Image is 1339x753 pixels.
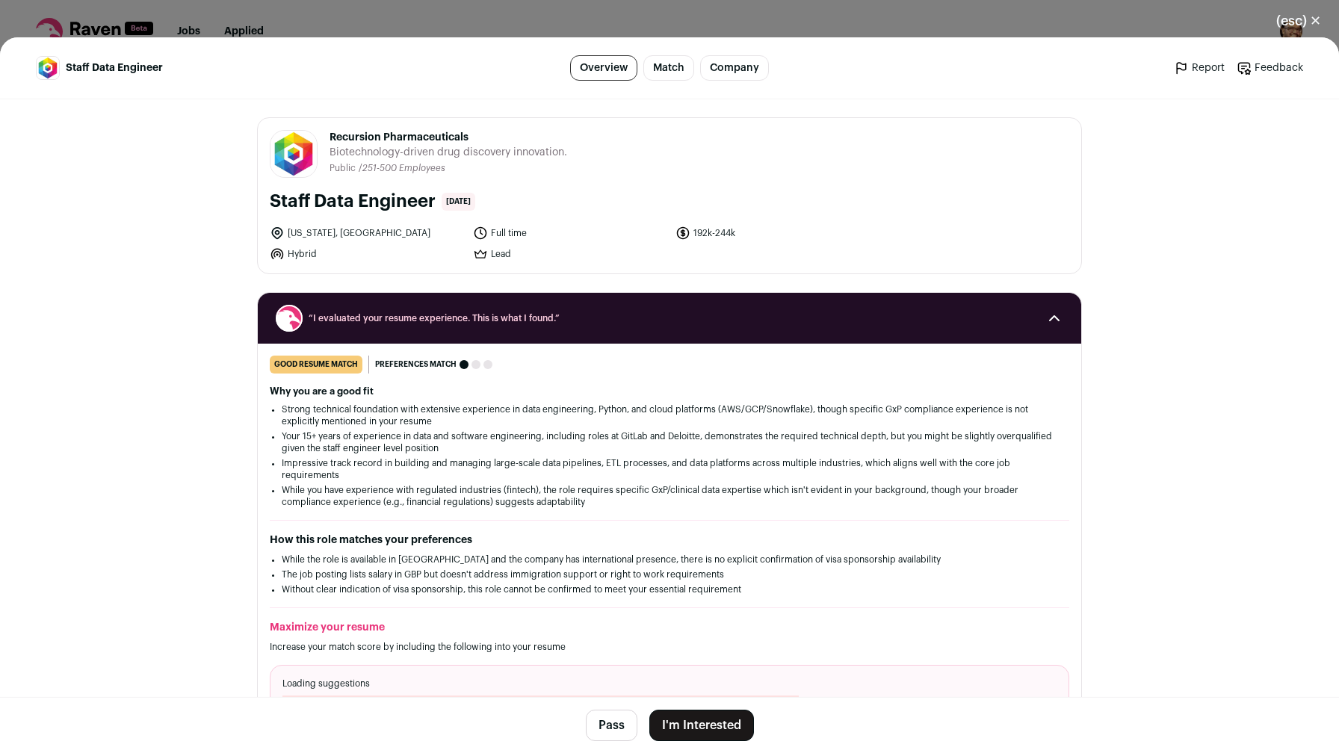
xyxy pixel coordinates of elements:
[270,533,1069,548] h2: How this role matches your preferences
[270,131,317,177] img: bb5ab9ca28e4c4774874324ceb12c2790a182481b4fc85d657d66cf7017a6c7a.jpg
[330,130,567,145] span: Recursion Pharmaceuticals
[442,193,475,211] span: [DATE]
[359,163,445,174] li: /
[586,710,637,741] button: Pass
[270,641,1069,653] p: Increase your match score by including the following into your resume
[270,247,464,261] li: Hybrid
[282,403,1057,427] li: Strong technical foundation with extensive experience in data engineering, Python, and cloud plat...
[570,55,637,81] a: Overview
[282,554,1057,565] li: While the role is available in [GEOGRAPHIC_DATA] and the company has international presence, ther...
[643,55,694,81] a: Match
[330,145,567,160] span: Biotechnology-driven drug discovery innovation.
[270,190,436,214] h1: Staff Data Engineer
[700,55,769,81] a: Company
[330,163,359,174] li: Public
[675,226,870,241] li: 192k-244k
[282,568,1057,580] li: The job posting lists salary in GBP but doesn't address immigration support or right to work requ...
[270,226,464,241] li: [US_STATE], [GEOGRAPHIC_DATA]
[37,57,59,79] img: bb5ab9ca28e4c4774874324ceb12c2790a182481b4fc85d657d66cf7017a6c7a.jpg
[282,430,1057,454] li: Your 15+ years of experience in data and software engineering, including roles at GitLab and Delo...
[1258,4,1339,37] button: Close modal
[649,710,754,741] button: I'm Interested
[1237,61,1303,75] a: Feedback
[309,312,1030,324] span: “I evaluated your resume experience. This is what I found.”
[1174,61,1225,75] a: Report
[282,484,1057,508] li: While you have experience with regulated industries (fintech), the role requires specific GxP/cli...
[473,247,667,261] li: Lead
[270,356,362,374] div: good resume match
[375,357,457,372] span: Preferences match
[270,385,1069,397] h2: Why you are a good fit
[473,226,667,241] li: Full time
[282,457,1057,481] li: Impressive track record in building and managing large-scale data pipelines, ETL processes, and d...
[270,620,1069,635] h2: Maximize your resume
[66,61,163,75] span: Staff Data Engineer
[362,164,445,173] span: 251-500 Employees
[282,583,1057,595] li: Without clear indication of visa sponsorship, this role cannot be confirmed to meet your essentia...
